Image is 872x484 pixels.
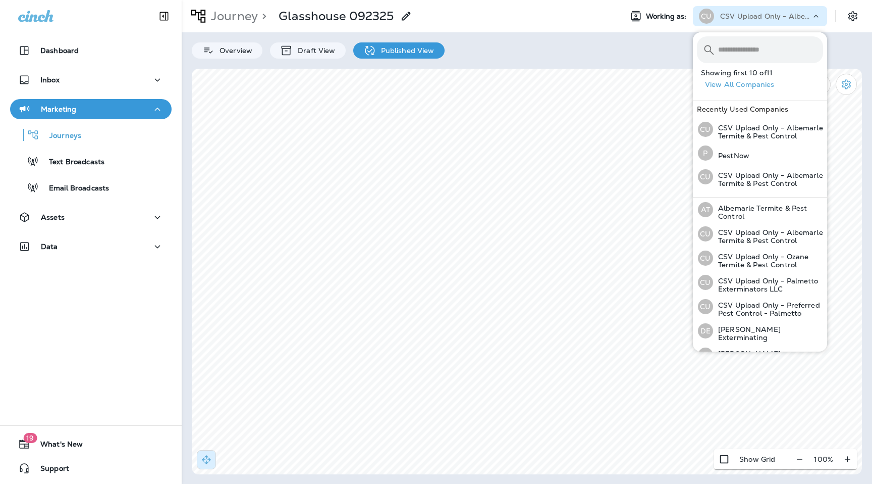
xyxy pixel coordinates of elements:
button: Email Broadcasts [10,177,172,198]
p: 100 % [814,455,833,463]
button: CUCSV Upload Only - Palmetto Exterminators LLC [693,270,827,295]
button: Marketing [10,99,172,119]
div: P [698,146,713,161]
div: DE [698,323,713,338]
p: CSV Upload Only - Albemarle Termite & Pest Control [720,12,811,20]
button: CUCSV Upload Only - Preferred Pest Control - Palmetto [693,295,827,319]
button: Data [10,236,172,257]
div: Recently Used Companies [693,101,827,117]
p: > [258,9,266,24]
button: CUCSV Upload Only - Ozane Termite & Pest Control [693,246,827,270]
p: Glasshouse 092325 [279,9,394,24]
button: Collapse Sidebar [150,6,178,26]
p: CSV Upload Only - Palmetto Exterminators LLC [713,277,823,293]
p: CSV Upload Only - Albemarle Termite & Pest Control [713,171,823,187]
p: Draft View [293,46,335,55]
p: Data [41,243,58,251]
p: CSV Upload Only - Preferred Pest Control - Palmetto [713,301,823,317]
button: Settings [844,7,862,25]
p: Journeys [39,131,81,141]
button: DE[PERSON_NAME] Exterminating [693,319,827,343]
button: Journeys [10,124,172,146]
button: Settings [836,74,857,95]
div: CU [698,226,713,241]
span: 19 [23,433,37,443]
button: Dashboard [10,40,172,61]
div: ME [698,348,713,363]
button: Support [10,458,172,478]
p: CSV Upload Only - Albemarle Termite & Pest Control [713,124,823,140]
p: PestNow [713,152,749,160]
span: Support [30,464,69,476]
p: Inbox [40,76,60,84]
div: CU [698,122,713,137]
div: CU [699,9,714,24]
button: ATAlbemarle Termite & Pest Control [693,198,827,222]
p: Assets [41,213,65,221]
div: CU [698,299,713,314]
div: CU [698,169,713,184]
p: Showing first 10 of 11 [701,69,827,77]
p: Show Grid [739,455,775,463]
span: Working as: [646,12,689,21]
p: [PERSON_NAME] Exterminating [713,350,823,366]
p: Text Broadcasts [39,158,104,167]
div: CU [698,275,713,290]
button: ME[PERSON_NAME] Exterminating [693,343,827,367]
p: [PERSON_NAME] Exterminating [713,325,823,342]
div: CU [698,251,713,266]
p: Journey [207,9,258,24]
p: Albemarle Termite & Pest Control [713,204,823,220]
button: CUCSV Upload Only - Albemarle Termite & Pest Control [693,222,827,246]
button: PPestNow [693,141,827,165]
button: Assets [10,207,172,227]
button: Text Broadcasts [10,151,172,172]
p: Marketing [41,105,76,113]
button: View All Companies [701,77,827,92]
button: 19What's New [10,434,172,454]
div: AT [698,202,713,217]
p: CSV Upload Only - Ozane Termite & Pest Control [713,253,823,269]
span: What's New [30,440,83,452]
p: Dashboard [40,46,79,55]
p: CSV Upload Only - Albemarle Termite & Pest Control [713,228,823,245]
button: CUCSV Upload Only - Albemarle Termite & Pest Control [693,165,827,189]
button: CUCSV Upload Only - Albemarle Termite & Pest Control [693,117,827,141]
button: Inbox [10,70,172,90]
p: Published View [376,46,434,55]
p: Email Broadcasts [39,184,109,193]
p: Overview [214,46,252,55]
